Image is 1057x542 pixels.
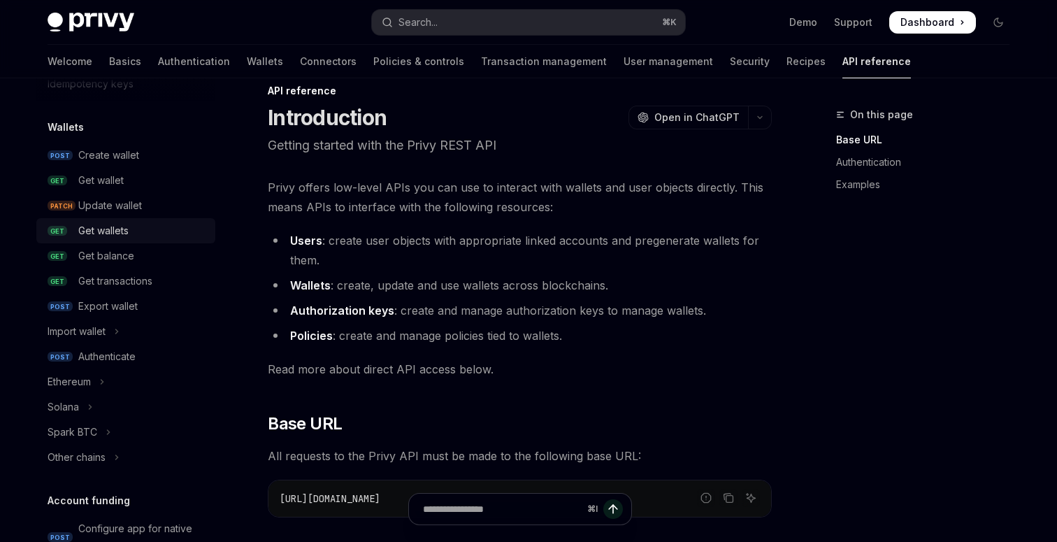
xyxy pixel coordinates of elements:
a: Authentication [836,151,1021,173]
a: Dashboard [889,11,976,34]
a: Transaction management [481,45,607,78]
a: Examples [836,173,1021,196]
button: Toggle Other chains section [36,445,215,470]
span: Base URL [268,413,342,435]
div: Export wallet [78,298,138,315]
h5: Account funding [48,492,130,509]
div: Authenticate [78,348,136,365]
strong: Policies [290,329,333,343]
span: Open in ChatGPT [654,110,740,124]
li: : create, update and use wallets across blockchains. [268,276,772,295]
a: Security [730,45,770,78]
span: GET [48,176,67,186]
a: POSTExport wallet [36,294,215,319]
div: Import wallet [48,323,106,340]
h5: Wallets [48,119,84,136]
a: API reference [842,45,911,78]
div: Update wallet [78,197,142,214]
span: PATCH [48,201,75,211]
span: All requests to the Privy API must be made to the following base URL: [268,446,772,466]
div: Create wallet [78,147,139,164]
button: Toggle Solana section [36,394,215,420]
div: Get balance [78,248,134,264]
div: Spark BTC [48,424,97,441]
a: PATCHUpdate wallet [36,193,215,218]
span: POST [48,301,73,312]
span: POST [48,150,73,161]
button: Open search [372,10,685,35]
button: Toggle Ethereum section [36,369,215,394]
button: Toggle dark mode [987,11,1009,34]
button: Toggle Spark BTC section [36,420,215,445]
button: Ask AI [742,489,760,507]
a: GETGet wallets [36,218,215,243]
span: On this page [850,106,913,123]
span: Privy offers low-level APIs you can use to interact with wallets and user objects directly. This ... [268,178,772,217]
li: : create and manage policies tied to wallets. [268,326,772,345]
strong: Users [290,234,322,248]
a: Connectors [300,45,357,78]
input: Ask a question... [423,494,582,525]
li: : create and manage authorization keys to manage wallets. [268,301,772,320]
a: Welcome [48,45,92,78]
h1: Introduction [268,105,387,130]
a: Base URL [836,129,1021,151]
a: Policies & controls [373,45,464,78]
a: POSTAuthenticate [36,344,215,369]
span: ⌘ K [662,17,677,28]
a: GETGet balance [36,243,215,269]
span: POST [48,352,73,362]
a: Authentication [158,45,230,78]
div: Get wallet [78,172,124,189]
div: Get transactions [78,273,152,290]
a: GETGet wallet [36,168,215,193]
span: GET [48,276,67,287]
a: Recipes [786,45,826,78]
a: GETGet transactions [36,269,215,294]
span: Dashboard [900,15,954,29]
div: Get wallets [78,222,129,239]
button: Copy the contents from the code block [719,489,738,507]
strong: Authorization keys [290,304,394,318]
p: Getting started with the Privy REST API [268,136,772,155]
strong: Wallets [290,278,331,292]
button: Open in ChatGPT [628,106,748,129]
span: GET [48,251,67,262]
a: Support [834,15,872,29]
a: Demo [789,15,817,29]
span: Read more about direct API access below. [268,359,772,379]
div: Ethereum [48,373,91,390]
button: Report incorrect code [697,489,715,507]
button: Send message [603,499,623,519]
a: POSTCreate wallet [36,143,215,168]
a: Wallets [247,45,283,78]
div: Other chains [48,449,106,466]
div: API reference [268,84,772,98]
div: Search... [398,14,438,31]
a: Basics [109,45,141,78]
button: Toggle Import wallet section [36,319,215,344]
a: User management [624,45,713,78]
div: Solana [48,399,79,415]
img: dark logo [48,13,134,32]
span: GET [48,226,67,236]
li: : create user objects with appropriate linked accounts and pregenerate wallets for them. [268,231,772,270]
